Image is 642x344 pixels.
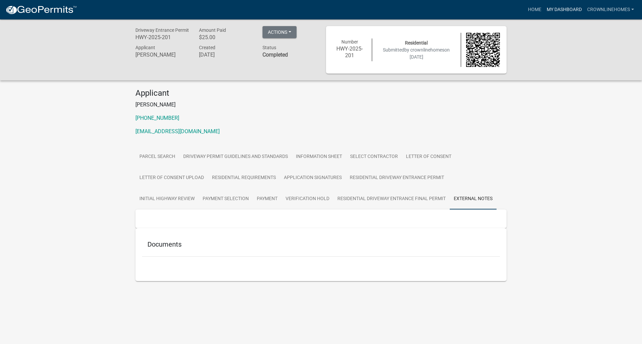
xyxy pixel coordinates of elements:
[341,39,358,45] span: Number
[262,52,288,58] strong: Completed
[135,52,189,58] h6: [PERSON_NAME]
[135,167,208,189] a: Letter of Consent Upload
[405,40,428,46] span: Residential
[280,167,346,189] a: Application Signatures
[450,188,497,210] a: External Notes
[135,188,199,210] a: Initial Highway Review
[179,146,292,168] a: Driveway Permit Guidelines and Standards
[333,46,367,58] h6: HWY-2025-201
[282,188,333,210] a: Verification Hold
[135,128,220,135] a: [EMAIL_ADDRESS][DOMAIN_NAME]
[584,3,637,16] a: crownlinehomes
[262,26,297,38] button: Actions
[199,34,252,40] h6: $25.00
[199,45,215,50] span: Created
[135,27,189,33] span: Driveway Entrance Permit
[208,167,280,189] a: Residential Requirements
[135,34,189,40] h6: HWY-2025-201
[199,52,252,58] h6: [DATE]
[383,47,450,60] span: Submitted on [DATE]
[199,188,253,210] a: Payment Selection
[346,146,402,168] a: Select contractor
[135,146,179,168] a: Parcel search
[544,3,584,16] a: My Dashboard
[262,45,276,50] span: Status
[253,188,282,210] a: Payment
[292,146,346,168] a: Information Sheet
[404,47,444,53] span: by crownlinehomes
[135,101,507,109] p: [PERSON_NAME]
[135,45,155,50] span: Applicant
[402,146,455,168] a: Letter Of Consent
[333,188,450,210] a: Residential Driveway Entrance Final Permit
[135,88,507,98] h4: Applicant
[346,167,448,189] a: Residential Driveway Entrance Permit
[135,115,179,121] a: [PHONE_NUMBER]
[466,33,500,67] img: QR code
[199,27,226,33] span: Amount Paid
[525,3,544,16] a: Home
[147,240,495,248] h5: Documents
